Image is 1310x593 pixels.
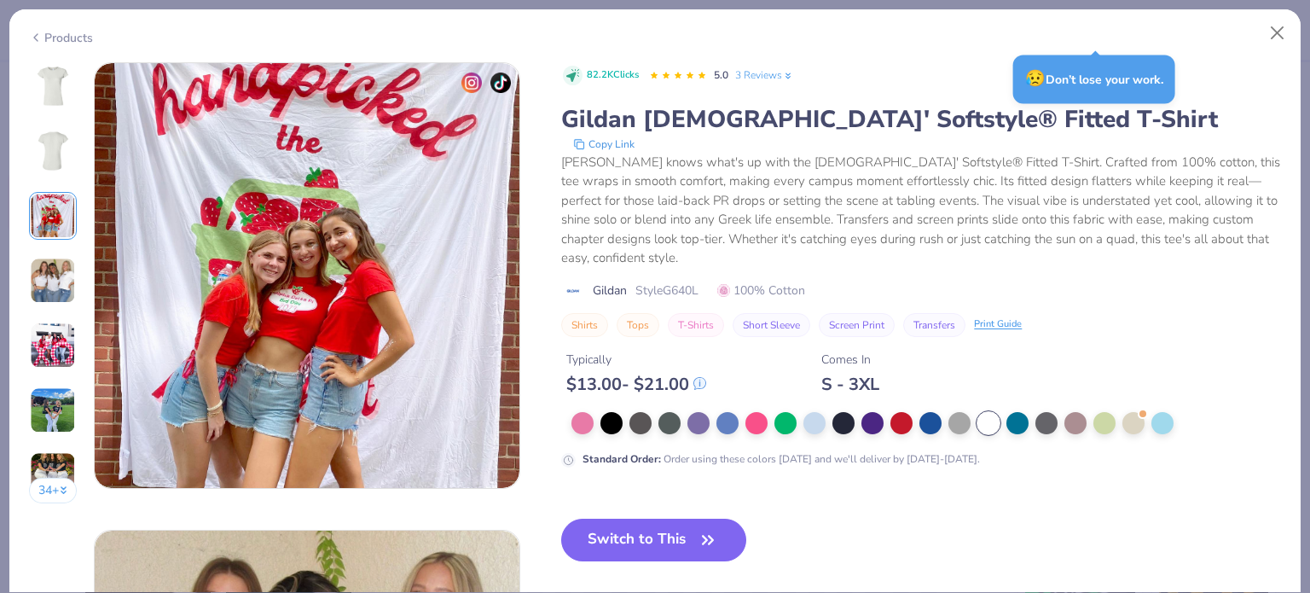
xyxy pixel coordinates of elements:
[95,63,519,488] img: 3bae1c2a-1df9-4a3f-b04d-51ca4605431d
[30,387,76,433] img: User generated content
[583,452,661,466] strong: Standard Order :
[29,29,93,47] div: Products
[735,67,794,83] a: 3 Reviews
[566,374,706,395] div: $ 13.00 - $ 21.00
[649,62,707,90] div: 5.0 Stars
[1013,55,1175,103] div: Don’t lose your work.
[714,68,728,82] span: 5.0
[30,258,76,304] img: User generated content
[733,313,810,337] button: Short Sleeve
[974,317,1022,332] div: Print Guide
[561,284,584,298] img: brand logo
[819,313,895,337] button: Screen Print
[561,103,1281,136] div: Gildan [DEMOGRAPHIC_DATA]' Softstyle® Fitted T-Shirt
[1025,67,1046,90] span: 😥
[561,313,608,337] button: Shirts
[593,282,627,299] span: Gildan
[561,153,1281,268] div: [PERSON_NAME] knows what's up with the [DEMOGRAPHIC_DATA]' Softstyle® Fitted T-Shirt. Crafted fro...
[821,351,879,369] div: Comes In
[635,282,698,299] span: Style G640L
[617,313,659,337] button: Tops
[461,73,482,93] img: insta-icon.png
[32,66,73,107] img: Front
[30,452,76,498] img: User generated content
[490,73,511,93] img: tiktok-icon.png
[668,313,724,337] button: T-Shirts
[29,478,78,503] button: 34+
[821,374,879,395] div: S - 3XL
[568,136,640,153] button: copy to clipboard
[30,193,76,239] img: User generated content
[583,451,980,467] div: Order using these colors [DATE] and we'll deliver by [DATE]-[DATE].
[587,68,639,83] span: 82.2K Clicks
[566,351,706,369] div: Typically
[32,131,73,172] img: Back
[1261,17,1294,49] button: Close
[903,313,965,337] button: Transfers
[561,519,746,561] button: Switch to This
[30,323,76,369] img: User generated content
[717,282,805,299] span: 100% Cotton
